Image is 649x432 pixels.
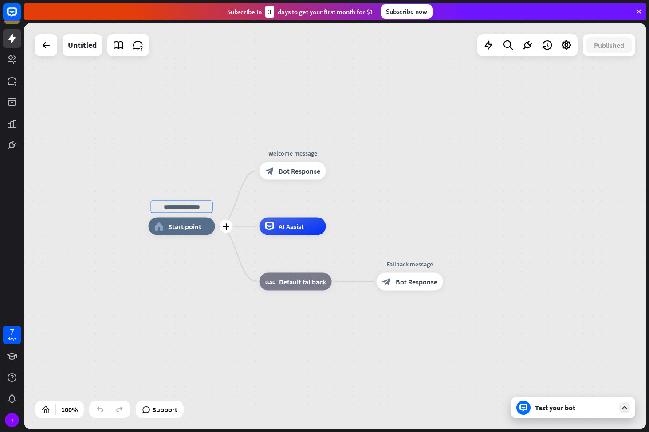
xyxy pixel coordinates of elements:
div: days [8,336,16,342]
a: 7 days [3,326,21,344]
div: Untitled [68,34,97,56]
span: Start point [168,222,201,231]
div: Fallback message [370,260,450,269]
button: Open LiveChat chat widget [7,4,34,30]
i: block_fallback [265,277,275,286]
div: 100% [59,402,80,416]
div: 3 [265,6,274,18]
div: 7 [10,328,14,336]
span: Bot Response [279,167,320,175]
div: Subscribe now [381,4,433,19]
button: Published [586,37,632,53]
div: Test your bot [535,403,615,412]
i: plus [223,223,229,230]
div: Welcome message [253,149,333,158]
i: block_bot_response [265,167,274,175]
i: block_bot_response [382,277,391,286]
div: Subscribe in days to get your first month for $1 [227,6,374,18]
div: I [5,413,19,427]
span: Support [152,402,177,416]
i: home_2 [154,222,164,231]
span: Bot Response [396,277,437,286]
span: AI Assist [279,222,304,231]
span: Default fallback [279,277,326,286]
